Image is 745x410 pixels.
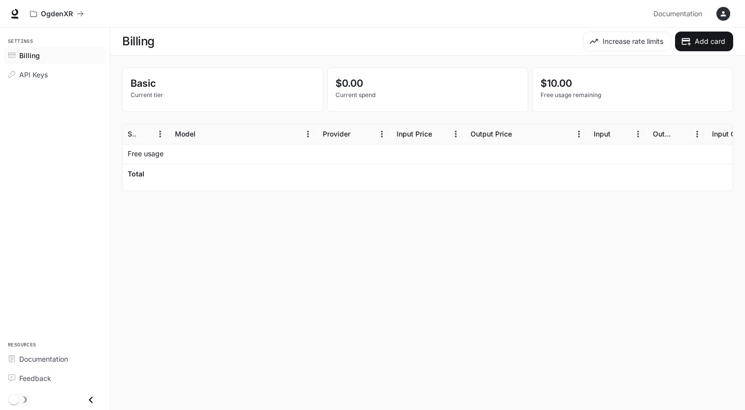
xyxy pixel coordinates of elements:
a: Documentation [649,4,710,24]
button: Close drawer [80,390,102,410]
a: Billing [4,47,106,64]
p: $0.00 [336,76,520,91]
button: Menu [690,127,705,141]
div: Input [594,130,610,138]
span: Documentation [19,354,68,364]
span: API Keys [19,69,48,80]
h6: Total [128,169,144,179]
p: Basic [131,76,315,91]
button: Sort [351,127,366,141]
div: Input Price [397,130,432,138]
span: Feedback [19,373,51,383]
button: All workspaces [26,4,88,24]
button: Sort [513,127,528,141]
button: Sort [433,127,448,141]
span: Documentation [653,8,702,20]
button: Menu [153,127,168,141]
div: Model [175,130,196,138]
button: Menu [301,127,315,141]
button: Menu [374,127,389,141]
p: Free usage [128,149,164,159]
a: Feedback [4,370,106,387]
span: Dark mode toggle [9,394,19,405]
button: Sort [197,127,211,141]
h1: Billing [122,32,155,51]
p: $10.00 [541,76,725,91]
p: OgdenXR [41,10,73,18]
div: Output Price [471,130,512,138]
a: API Keys [4,66,106,83]
div: Service [128,130,137,138]
button: Menu [448,127,463,141]
div: Output [653,130,674,138]
button: Sort [675,127,690,141]
span: Billing [19,50,40,61]
p: Current tier [131,91,315,100]
a: Documentation [4,350,106,368]
button: Add card [675,32,733,51]
div: Provider [323,130,350,138]
button: Menu [631,127,645,141]
button: Menu [572,127,586,141]
button: Increase rate limits [583,32,671,51]
p: Free usage remaining [541,91,725,100]
button: Sort [611,127,626,141]
button: Sort [138,127,153,141]
p: Current spend [336,91,520,100]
